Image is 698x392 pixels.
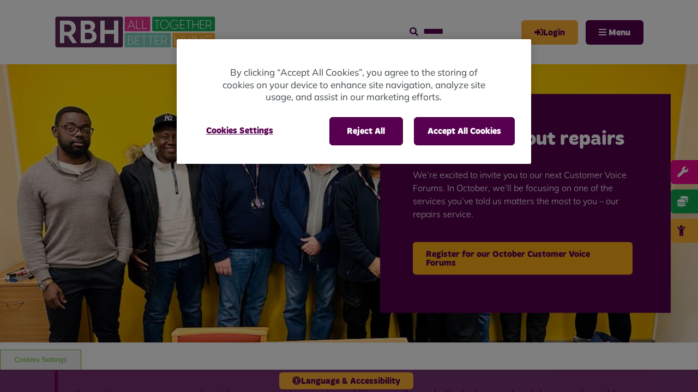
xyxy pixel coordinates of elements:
div: Privacy [177,39,531,164]
div: Cookie banner [177,39,531,164]
button: Accept All Cookies [414,117,515,145]
button: Reject All [329,117,403,145]
p: By clicking “Accept All Cookies”, you agree to the storing of cookies on your device to enhance s... [220,66,488,103]
button: Cookies Settings [193,117,286,144]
